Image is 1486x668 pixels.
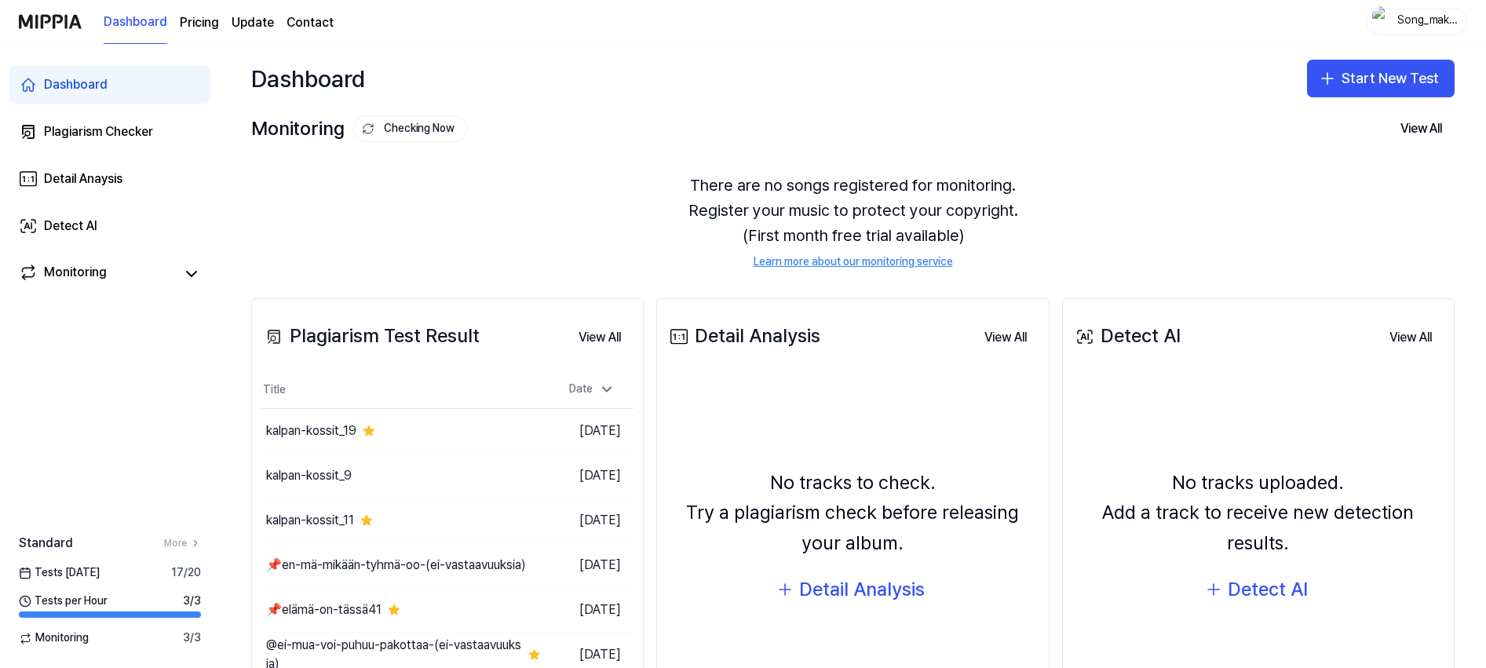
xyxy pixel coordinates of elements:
div: Detail Analysis [799,575,925,604]
th: Title [261,371,541,409]
button: View All [1377,322,1444,353]
div: kalpan-kossit_11 [266,511,354,530]
a: View All [972,320,1039,353]
span: 17 / 20 [171,565,201,581]
span: 3 / 3 [183,630,201,646]
button: Detail Analysis [765,571,940,608]
td: [DATE] [541,588,634,633]
button: View All [566,322,633,353]
span: Standard [19,534,73,553]
button: Checking Now [353,115,467,142]
div: Monitoring [44,263,107,285]
td: [DATE] [541,498,634,543]
a: Plagiarism Checker [9,113,210,151]
div: No tracks to check. Try a plagiarism check before releasing your album. [666,468,1039,558]
a: Learn more about our monitoring service [754,254,953,270]
div: Date [563,377,621,402]
button: View All [1388,113,1455,144]
span: Tests [DATE] [19,565,100,581]
div: Detect AI [1072,321,1181,351]
div: 📌elämä-on-tässä41 [266,600,382,619]
td: [DATE] [541,409,634,454]
span: Tests per Hour [19,593,108,609]
a: Contact [287,13,334,32]
a: View All [566,320,633,353]
div: Dashboard [251,60,365,97]
button: Start New Test [1307,60,1455,97]
a: View All [1377,320,1444,353]
div: kalpan-kossit_19 [266,422,356,440]
div: Detect AI [44,217,97,235]
div: Dashboard [44,75,108,94]
button: View All [972,322,1039,353]
div: 📌en-mä-mikään-tyhmä-oo-(ei-vastaavuuksia) [266,556,526,575]
div: kalpan-kossit_9 [266,466,352,485]
span: Monitoring [19,630,89,646]
div: Detail Analysis [666,321,820,351]
div: Detect AI [1228,575,1308,604]
a: Dashboard [104,1,167,44]
a: Monitoring [19,263,176,285]
a: Update [232,13,274,32]
button: Detect AI [1193,571,1324,608]
a: Detect AI [9,207,210,245]
div: No tracks uploaded. Add a track to receive new detection results. [1072,468,1444,558]
a: More [164,537,201,550]
span: 3 / 3 [183,593,201,609]
button: profileSong_maker_44 [1367,9,1467,35]
button: Pricing [180,13,219,32]
img: profile [1372,6,1391,38]
div: Plagiarism Test Result [261,321,480,351]
div: Plagiarism Checker [44,122,153,141]
div: Detail Anaysis [44,170,122,188]
a: Detail Anaysis [9,160,210,198]
div: Monitoring [251,114,467,144]
td: [DATE] [541,543,634,588]
a: Dashboard [9,66,210,104]
td: [DATE] [541,454,634,498]
div: Song_maker_44 [1396,13,1457,30]
div: There are no songs registered for monitoring. Register your music to protect your copyright. (Fir... [251,154,1455,289]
